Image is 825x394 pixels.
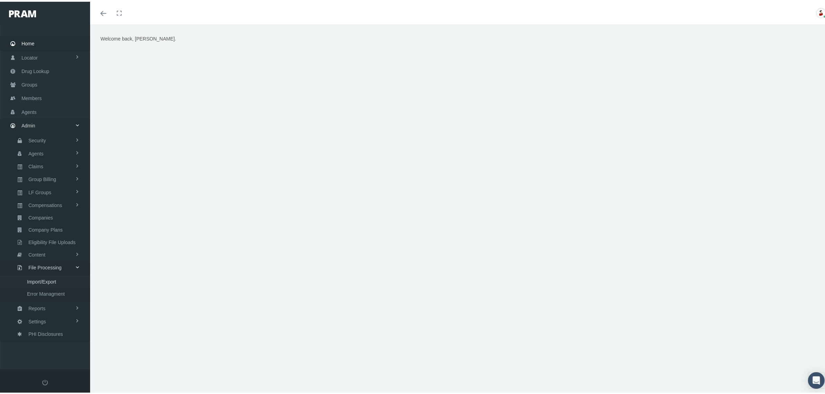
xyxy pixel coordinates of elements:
span: Members [21,90,42,103]
span: Settings [28,314,46,326]
span: Agents [21,104,37,117]
span: Group Billing [28,172,56,183]
span: Welcome back, [PERSON_NAME]. [100,34,176,40]
img: PRAM_20_x_78.png [9,9,36,16]
span: Admin [21,117,35,131]
span: Reports [28,301,45,313]
span: Claims [28,159,43,171]
span: Companies [28,210,53,222]
span: Compensations [28,198,62,209]
span: Drug Lookup [21,63,49,76]
span: Locator [21,50,38,63]
span: Error Managment [27,286,65,298]
span: Home [21,35,34,48]
span: Groups [21,77,37,90]
span: File Processing [28,260,62,272]
span: Agents [28,146,44,158]
span: Import/Export [27,274,56,286]
span: LF Groups [28,185,51,197]
span: Company Plans [28,222,63,234]
span: Security [28,133,46,145]
span: PHI Disclosures [28,326,63,338]
span: Content [28,247,45,259]
div: Open Intercom Messenger [808,370,825,387]
span: Eligibility File Uploads [28,235,76,247]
